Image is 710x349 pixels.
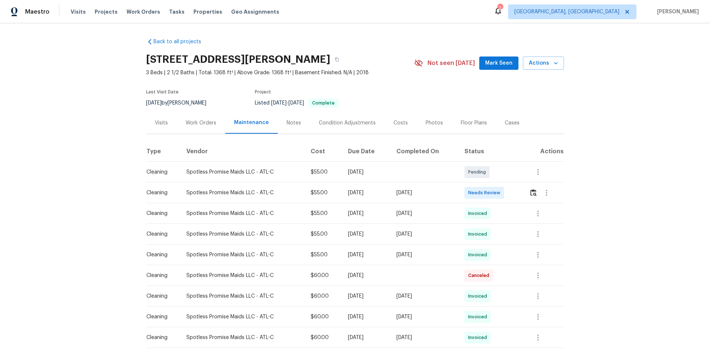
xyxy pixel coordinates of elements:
div: Cases [505,119,520,127]
div: [DATE] [396,313,453,321]
div: $60.00 [311,313,337,321]
div: Spotless Promise Maids LLC - ATL-C [186,272,299,279]
span: Invoiced [468,210,490,217]
a: Back to all projects [146,38,217,45]
div: by [PERSON_NAME] [146,99,215,107]
div: [DATE] [396,251,453,259]
span: Last Visit Date [146,90,179,94]
button: Mark Seen [479,57,518,70]
span: Properties [193,8,222,16]
button: Copy Address [330,53,344,66]
span: Invoiced [468,313,490,321]
span: Not seen [DATE] [427,59,475,67]
div: Maintenance [234,119,269,126]
div: [DATE] [348,168,384,176]
span: Geo Assignments [231,8,279,16]
div: Cleaning [146,272,175,279]
span: [PERSON_NAME] [654,8,699,16]
span: [DATE] [288,100,304,106]
span: Invoiced [468,334,490,341]
span: Projects [95,8,118,16]
span: Needs Review [468,189,503,196]
div: Cleaning [146,230,175,238]
div: [DATE] [396,189,453,196]
span: Invoiced [468,251,490,259]
div: Photos [426,119,443,127]
div: Cleaning [146,189,175,196]
div: $55.00 [311,230,337,238]
span: Maestro [25,8,50,16]
span: Mark Seen [485,59,513,68]
div: [DATE] [348,210,384,217]
div: Cleaning [146,251,175,259]
span: 3 Beds | 2 1/2 Baths | Total: 1368 ft² | Above Grade: 1368 ft² | Basement Finished: N/A | 2018 [146,69,414,76]
div: Cleaning [146,334,175,341]
div: [DATE] [348,230,384,238]
th: Due Date [342,141,390,162]
button: Actions [523,57,564,70]
div: Cleaning [146,292,175,300]
div: Spotless Promise Maids LLC - ATL-C [186,251,299,259]
button: Review Icon [529,184,538,202]
th: Vendor [180,141,305,162]
span: Visits [71,8,86,16]
div: Floor Plans [461,119,487,127]
span: Complete [309,101,338,105]
div: [DATE] [396,210,453,217]
div: Cleaning [146,168,175,176]
div: Spotless Promise Maids LLC - ATL-C [186,334,299,341]
div: Cleaning [146,210,175,217]
div: Spotless Promise Maids LLC - ATL-C [186,210,299,217]
div: Condition Adjustments [319,119,376,127]
div: Spotless Promise Maids LLC - ATL-C [186,230,299,238]
th: Cost [305,141,342,162]
span: - [271,100,304,106]
div: Costs [393,119,408,127]
span: Canceled [468,272,492,279]
span: Actions [529,59,558,68]
div: $60.00 [311,292,337,300]
span: Invoiced [468,230,490,238]
span: [GEOGRAPHIC_DATA], [GEOGRAPHIC_DATA] [514,8,619,16]
th: Completed On [390,141,459,162]
div: [DATE] [348,292,384,300]
div: Spotless Promise Maids LLC - ATL-C [186,168,299,176]
span: Tasks [169,9,185,14]
div: [DATE] [348,251,384,259]
th: Type [146,141,180,162]
div: Work Orders [186,119,216,127]
div: Spotless Promise Maids LLC - ATL-C [186,292,299,300]
th: Status [459,141,523,162]
div: $55.00 [311,210,337,217]
span: Pending [468,168,489,176]
th: Actions [523,141,564,162]
div: Notes [287,119,301,127]
h2: [STREET_ADDRESS][PERSON_NAME] [146,56,330,63]
div: Spotless Promise Maids LLC - ATL-C [186,189,299,196]
div: Visits [155,119,168,127]
div: $60.00 [311,272,337,279]
div: $55.00 [311,168,337,176]
div: [DATE] [396,292,453,300]
div: $60.00 [311,334,337,341]
div: [DATE] [396,230,453,238]
div: [DATE] [348,189,384,196]
div: [DATE] [396,334,453,341]
div: 2 [497,4,503,12]
div: [DATE] [348,272,384,279]
span: [DATE] [146,100,162,106]
img: Review Icon [530,189,537,196]
div: [DATE] [348,313,384,321]
div: Spotless Promise Maids LLC - ATL-C [186,313,299,321]
span: Work Orders [126,8,160,16]
div: [DATE] [348,334,384,341]
div: $55.00 [311,251,337,259]
div: $55.00 [311,189,337,196]
span: Listed [255,100,338,106]
span: Invoiced [468,292,490,300]
span: [DATE] [271,100,287,106]
span: Project [255,90,271,94]
div: Cleaning [146,313,175,321]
